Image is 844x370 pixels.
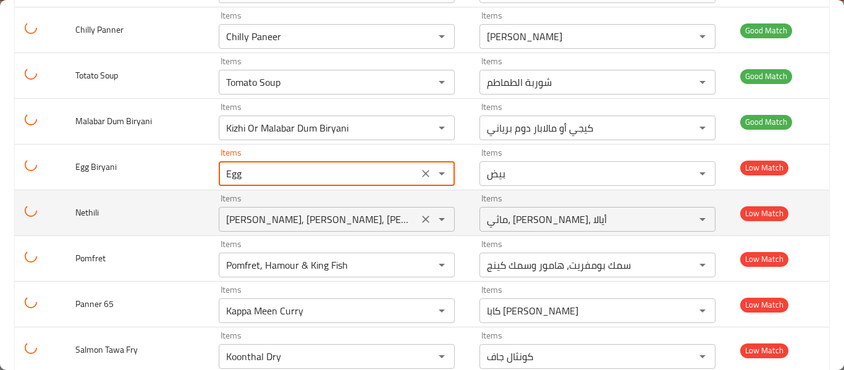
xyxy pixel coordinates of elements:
button: Open [694,74,711,91]
span: Nethili [75,204,99,221]
button: Clear [417,165,434,182]
button: Open [433,165,450,182]
button: Open [694,119,711,137]
button: Open [433,211,450,228]
span: Low Match [740,252,788,266]
button: Open [433,302,450,319]
button: Open [694,165,711,182]
button: Open [433,119,450,137]
button: Open [694,28,711,45]
span: Good Match [740,69,792,83]
button: Clear [417,211,434,228]
span: Low Match [740,343,788,358]
button: Open [433,256,450,274]
span: Low Match [740,298,788,312]
span: Pomfret [75,250,106,266]
button: Open [433,348,450,365]
span: Good Match [740,115,792,129]
span: Chilly Panner [75,22,124,38]
button: Open [694,211,711,228]
button: Open [694,302,711,319]
button: Open [433,28,450,45]
span: Good Match [740,23,792,38]
button: Open [694,348,711,365]
span: Panner 65 [75,296,114,312]
span: Malabar Dum Biryani [75,113,152,129]
span: Salmon Tawa Fry [75,342,138,358]
span: Totato Soup [75,67,118,83]
button: Open [694,256,711,274]
span: Low Match [740,161,788,175]
span: Low Match [740,206,788,221]
button: Open [433,74,450,91]
span: Egg Biryani [75,159,117,175]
